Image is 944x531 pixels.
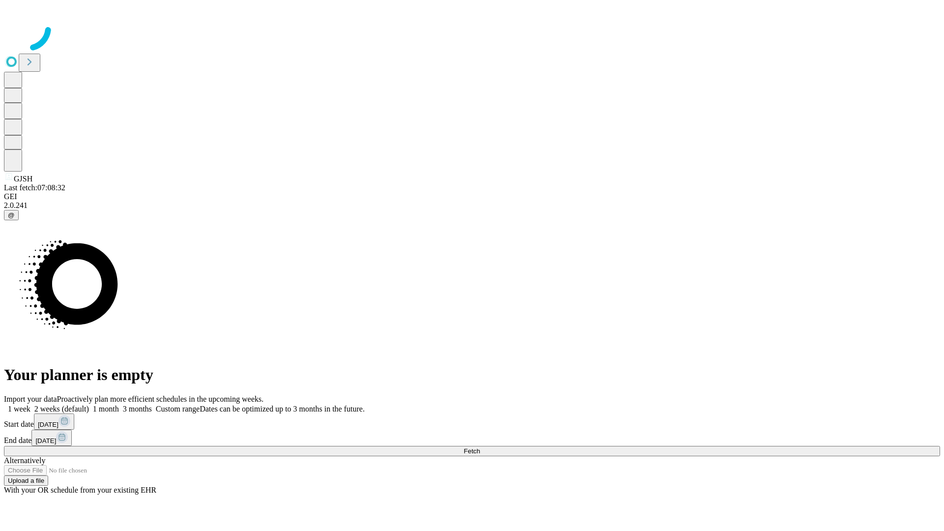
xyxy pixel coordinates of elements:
[200,405,364,413] span: Dates can be optimized up to 3 months in the future.
[93,405,119,413] span: 1 month
[4,210,19,220] button: @
[4,475,48,486] button: Upload a file
[57,395,264,403] span: Proactively plan more efficient schedules in the upcoming weeks.
[4,395,57,403] span: Import your data
[4,413,940,430] div: Start date
[31,430,72,446] button: [DATE]
[38,421,59,428] span: [DATE]
[4,456,45,465] span: Alternatively
[4,192,940,201] div: GEI
[8,405,30,413] span: 1 week
[14,175,32,183] span: GJSH
[4,201,940,210] div: 2.0.241
[8,211,15,219] span: @
[4,486,156,494] span: With your OR schedule from your existing EHR
[34,405,89,413] span: 2 weeks (default)
[4,366,940,384] h1: Your planner is empty
[4,430,940,446] div: End date
[123,405,152,413] span: 3 months
[34,413,74,430] button: [DATE]
[4,446,940,456] button: Fetch
[35,437,56,444] span: [DATE]
[464,447,480,455] span: Fetch
[4,183,65,192] span: Last fetch: 07:08:32
[156,405,200,413] span: Custom range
